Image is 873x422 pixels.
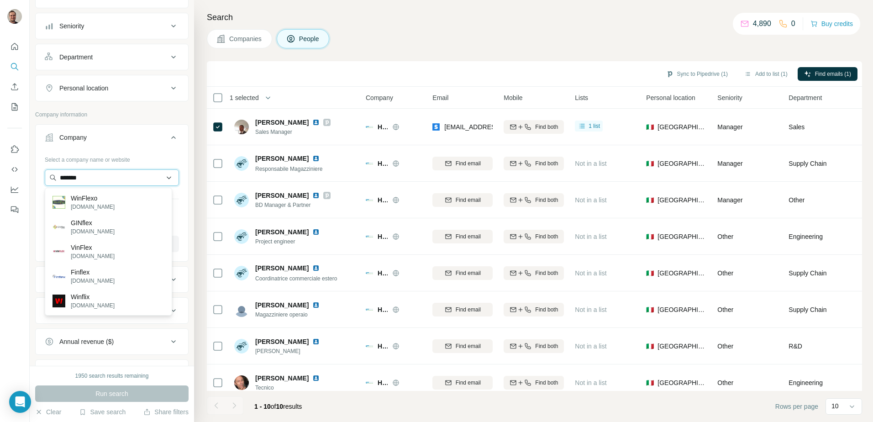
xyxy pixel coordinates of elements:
span: Not in a list [575,160,606,167]
button: Dashboard [7,181,22,198]
span: [PERSON_NAME] [255,154,309,163]
span: Engineering [789,378,823,387]
span: Not in a list [575,306,606,313]
img: Avatar [234,339,249,353]
span: Companies [229,34,263,43]
p: [DOMAIN_NAME] [71,252,115,260]
button: Find both [504,120,564,134]
button: Company [36,127,188,152]
span: Not in a list [575,343,606,350]
span: Find both [535,306,558,314]
span: Find email [456,159,481,168]
div: Open Intercom Messenger [9,391,31,413]
button: Annual revenue ($) [36,331,188,353]
img: Logo of Hydro Italia [366,306,373,313]
div: Department [59,53,93,62]
img: LinkedIn logo [312,375,320,382]
div: Company [59,133,87,142]
button: Find email [432,303,493,316]
span: Department [789,93,822,102]
span: Seniority [717,93,742,102]
button: Share filters [143,407,189,417]
span: [GEOGRAPHIC_DATA] [657,159,706,168]
button: Find both [504,157,564,170]
span: [PERSON_NAME] [255,301,309,310]
img: Finflex [53,270,65,283]
span: results [254,403,302,410]
span: 🇮🇹 [646,378,654,387]
div: Personal location [59,84,108,93]
span: [GEOGRAPHIC_DATA] [657,232,706,241]
span: [PERSON_NAME] [255,337,309,346]
span: Hydro [GEOGRAPHIC_DATA] [378,269,388,278]
button: Find email [432,157,493,170]
div: 1950 search results remaining [75,372,149,380]
button: Enrich CSV [7,79,22,95]
button: Find both [504,303,564,316]
span: Find email [456,342,481,350]
span: Find email [456,269,481,277]
img: Avatar [234,156,249,171]
span: Not in a list [575,269,606,277]
p: WinFlexo [71,194,115,203]
p: [DOMAIN_NAME] [71,301,115,310]
span: 🇮🇹 [646,122,654,132]
img: Logo of Hydro Italia [366,196,373,204]
span: 1 selected [230,93,259,102]
span: [PERSON_NAME] [255,227,309,237]
span: Supply Chain [789,269,826,278]
p: GINflex [71,218,115,227]
button: Buy credits [810,17,853,30]
img: Avatar [234,193,249,207]
span: Find email [456,232,481,241]
img: LinkedIn logo [312,228,320,236]
img: provider skrapp logo [432,122,440,132]
button: HQ location [36,300,188,322]
span: Not in a list [575,233,606,240]
h4: Search [207,11,862,24]
span: Other [717,233,733,240]
img: Logo of Hydro Italia [366,233,373,240]
button: Find email [432,230,493,243]
span: Hydro [GEOGRAPHIC_DATA] [378,378,388,387]
img: LinkedIn logo [312,155,320,162]
button: Use Surfe API [7,161,22,178]
span: Hydro [GEOGRAPHIC_DATA] [378,159,388,168]
span: Sales Manager [255,128,331,136]
img: LinkedIn logo [312,119,320,126]
span: Responsabile Magazziniere [255,166,322,172]
img: LinkedIn logo [312,301,320,309]
button: Employees (size) [36,362,188,384]
span: [PERSON_NAME] [255,118,309,127]
span: Find both [535,159,558,168]
div: Seniority [59,21,84,31]
span: 🇮🇹 [646,342,654,351]
button: Use Surfe on LinkedIn [7,141,22,158]
span: Find both [535,123,558,131]
span: Hydro [GEOGRAPHIC_DATA] [378,122,388,132]
p: VinFlex [71,243,115,252]
button: Industry [36,269,188,290]
button: Feedback [7,201,22,218]
span: Magazziniere operaio [255,311,331,319]
button: Find both [504,193,564,207]
span: Find email [456,196,481,204]
span: Sales [789,122,805,132]
span: Email [432,93,448,102]
p: Winflix [71,292,115,301]
span: [PERSON_NAME] [255,347,331,355]
span: Find email [456,379,481,387]
img: Avatar [234,266,249,280]
span: Mobile [504,93,522,102]
button: Find email [432,339,493,353]
span: [GEOGRAPHIC_DATA] [657,305,706,314]
img: Logo of Hydro Italia [366,379,373,386]
p: Finflex [71,268,115,277]
button: Find email [432,193,493,207]
button: Find both [504,230,564,243]
span: Manager [717,160,742,167]
span: 🇮🇹 [646,232,654,241]
img: Logo of Hydro Italia [366,269,373,277]
span: [GEOGRAPHIC_DATA] [657,122,706,132]
span: Project engineer [255,237,331,246]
